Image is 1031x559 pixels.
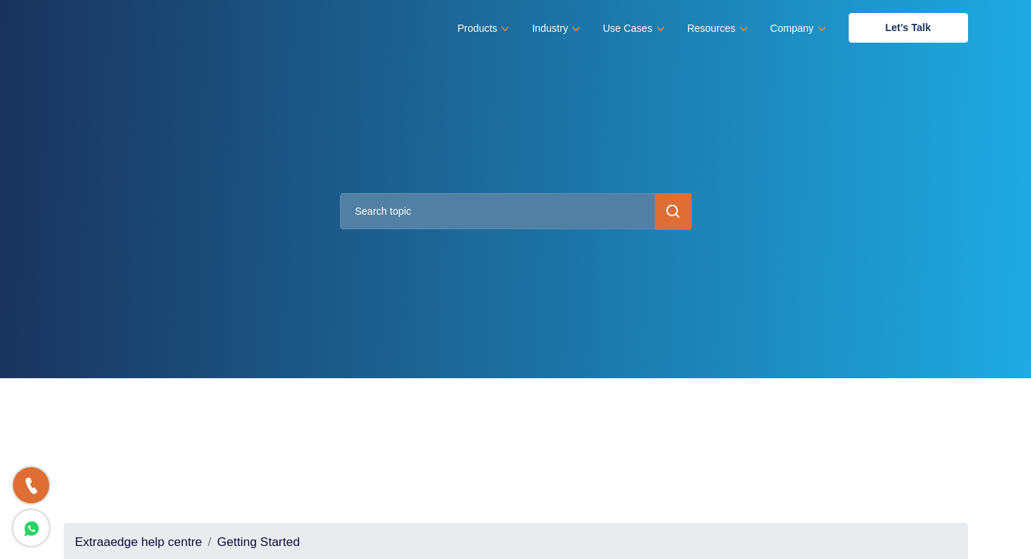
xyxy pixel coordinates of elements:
a: Let’s Talk [849,13,968,43]
a: Use Cases [603,18,661,39]
input: Search topic [340,193,692,229]
input: submit [655,193,692,230]
a: Resources [687,18,745,39]
a: Getting Started [217,535,300,549]
a: Industry [532,18,577,39]
a: Products [457,18,506,39]
a: Company [771,18,823,39]
a: Extraaedge help centre [75,535,203,549]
